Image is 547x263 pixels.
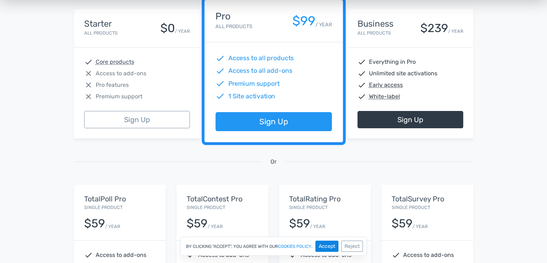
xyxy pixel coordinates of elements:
h4: Pro [215,11,252,22]
a: Sign Up [215,112,332,131]
button: Accept [315,241,338,252]
small: / YEAR [310,223,325,230]
abbr: Core products [96,58,134,66]
span: Premium support [96,92,142,101]
h5: TotalPoll Pro [84,195,156,203]
div: $59 [84,217,105,230]
h5: TotalRating Pro [289,195,361,203]
span: Premium support [228,79,279,88]
a: Sign Up [357,111,463,128]
span: 1 Site activation [228,92,275,101]
small: Single Product [84,205,123,210]
h5: TotalContest Pro [187,195,258,203]
small: / YEAR [208,223,223,230]
abbr: White-label [369,92,400,101]
div: $99 [292,14,315,28]
div: $239 [420,22,448,35]
span: check [84,58,93,66]
div: $59 [392,217,412,230]
h5: TotalSurvey Pro [392,195,463,203]
span: close [84,69,93,78]
small: / YEAR [315,21,332,28]
abbr: Early access [369,81,403,89]
span: check [357,81,366,89]
span: check [215,79,225,88]
small: / YEAR [412,223,428,230]
span: Access to add-ons [96,69,146,78]
a: Sign Up [84,111,190,128]
span: check [357,58,366,66]
span: close [84,92,93,101]
small: Single Product [392,205,430,210]
h4: Business [357,19,393,28]
div: $59 [187,217,208,230]
small: All Products [215,23,252,30]
span: Access to all add-ons [228,66,292,76]
a: cookies policy [278,244,311,249]
small: All Products [357,30,391,36]
div: $59 [289,217,310,230]
small: / YEAR [448,28,463,35]
button: Reject [341,241,363,252]
small: / YEAR [105,223,120,230]
span: close [84,81,93,89]
span: Access to all products [228,54,294,63]
div: $0 [160,22,175,35]
span: Or [270,157,277,166]
span: Pro features [96,81,129,89]
small: Single Product [289,205,328,210]
span: Unlimited site activations [369,69,437,78]
h4: Starter [84,19,118,28]
small: / YEAR [175,28,190,35]
span: check [215,92,225,101]
small: Single Product [187,205,225,210]
span: check [215,66,225,76]
span: check [215,54,225,63]
div: By clicking "Accept", you agree with our . [180,237,367,256]
span: Everything in Pro [369,58,416,66]
span: check [357,69,366,78]
span: check [357,92,366,101]
small: All Products [84,30,118,36]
